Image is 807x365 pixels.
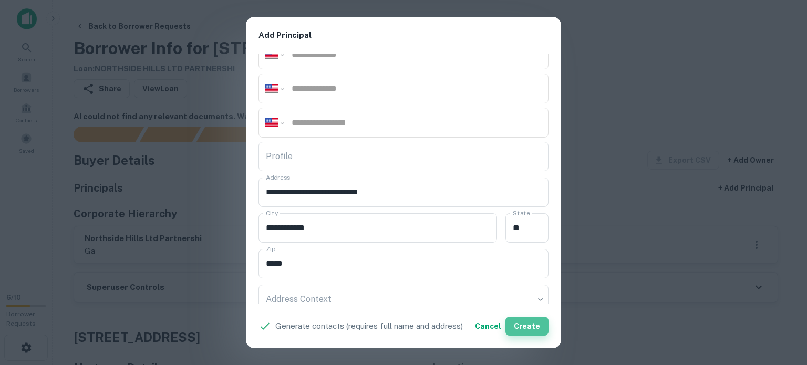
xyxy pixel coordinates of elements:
[754,281,807,331] iframe: Chat Widget
[246,17,561,54] h2: Add Principal
[266,173,290,182] label: Address
[275,320,463,332] p: Generate contacts (requires full name and address)
[258,285,549,314] div: ​
[513,208,530,217] label: State
[266,208,278,217] label: City
[266,244,275,253] label: Zip
[471,317,505,336] button: Cancel
[505,317,549,336] button: Create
